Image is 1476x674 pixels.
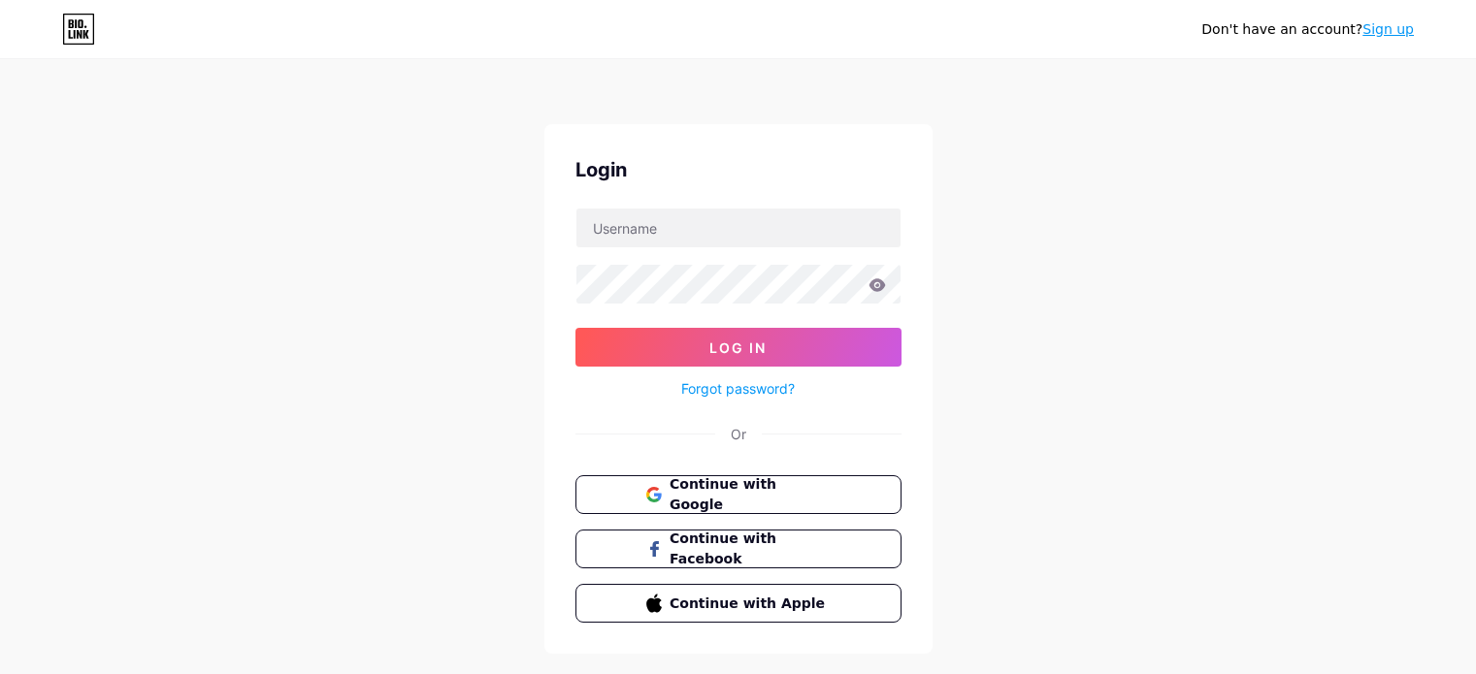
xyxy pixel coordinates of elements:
[1362,21,1414,37] a: Sign up
[1201,19,1414,40] div: Don't have an account?
[575,475,902,514] button: Continue with Google
[575,584,902,623] button: Continue with Apple
[575,155,902,184] div: Login
[575,328,902,367] button: Log In
[670,529,830,569] span: Continue with Facebook
[681,378,795,399] a: Forgot password?
[731,424,746,444] div: Or
[670,594,830,614] span: Continue with Apple
[709,339,767,356] span: Log In
[575,530,902,568] button: Continue with Facebook
[576,209,901,247] input: Username
[670,474,830,515] span: Continue with Google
